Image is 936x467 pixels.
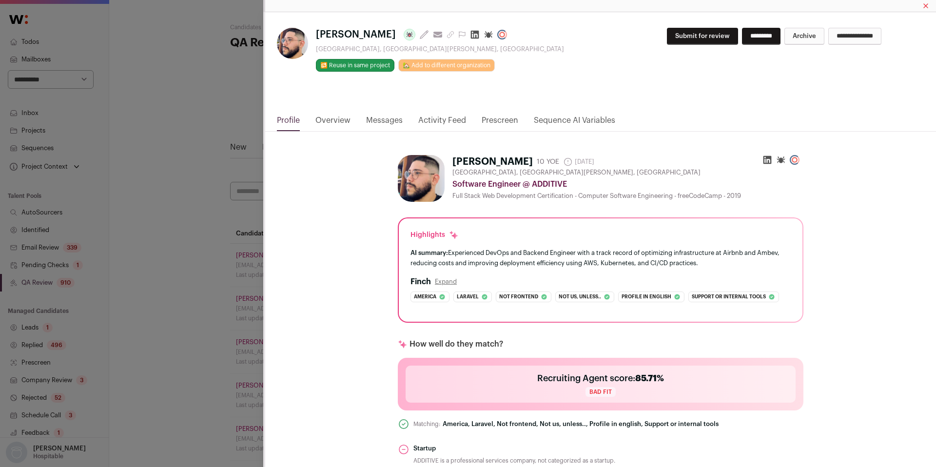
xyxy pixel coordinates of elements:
div: Experienced DevOps and Backend Engineer with a track record of optimizing infrastructure at Airbn... [410,248,791,268]
div: America, Laravel, Not frontend, Not us, unless.., Profile in english, Support or internal tools [443,420,719,428]
a: Overview [315,115,351,131]
span: Bad fit [585,387,616,397]
span: [DATE] [563,157,594,167]
span: America [414,292,436,302]
div: Startup [413,444,615,453]
a: Sequence AI Variables [534,115,615,131]
a: Messages [366,115,403,131]
span: Profile in english [622,292,671,302]
span: Not frontend [499,292,538,302]
div: Highlights [410,230,459,240]
span: Laravel [457,292,479,302]
button: Archive [784,28,824,45]
p: How well do they match? [409,338,503,350]
h1: [PERSON_NAME] [452,155,533,169]
a: Profile [277,115,300,131]
div: Full Stack Web Development Certification - Computer Software Engineering - freeCodeCamp - 2019 [452,192,803,200]
span: 85.71% [635,374,664,383]
img: 426aef52c2aac7c8a2a9dbd221394735f4bcafb0cfd59eb2c8e972cddc78c59a.jpg [277,28,308,59]
div: ADDITIVE is a professional services company, not categorized as a startup. [413,456,615,465]
span: [GEOGRAPHIC_DATA], [GEOGRAPHIC_DATA][PERSON_NAME], [GEOGRAPHIC_DATA] [452,169,701,176]
button: Submit for review [667,28,738,45]
img: 426aef52c2aac7c8a2a9dbd221394735f4bcafb0cfd59eb2c8e972cddc78c59a.jpg [398,155,445,202]
button: 🔂 Reuse in same project [316,59,394,72]
div: Software Engineer @ ADDITIVE [452,178,803,190]
div: [GEOGRAPHIC_DATA], [GEOGRAPHIC_DATA][PERSON_NAME], [GEOGRAPHIC_DATA] [316,45,564,53]
span: Not us, unless.. [559,292,601,302]
a: Prescreen [482,115,518,131]
a: 🏡 Add to different organization [398,59,495,72]
div: Matching: [413,420,441,428]
span: Support or internal tools [692,292,766,302]
h2: Finch [410,276,431,288]
button: Expand [435,278,457,286]
a: Activity Feed [418,115,466,131]
div: 10 YOE [537,157,559,167]
span: AI summary: [410,250,448,256]
h2: Recruiting Agent score: [537,371,664,385]
span: [PERSON_NAME] [316,28,396,41]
